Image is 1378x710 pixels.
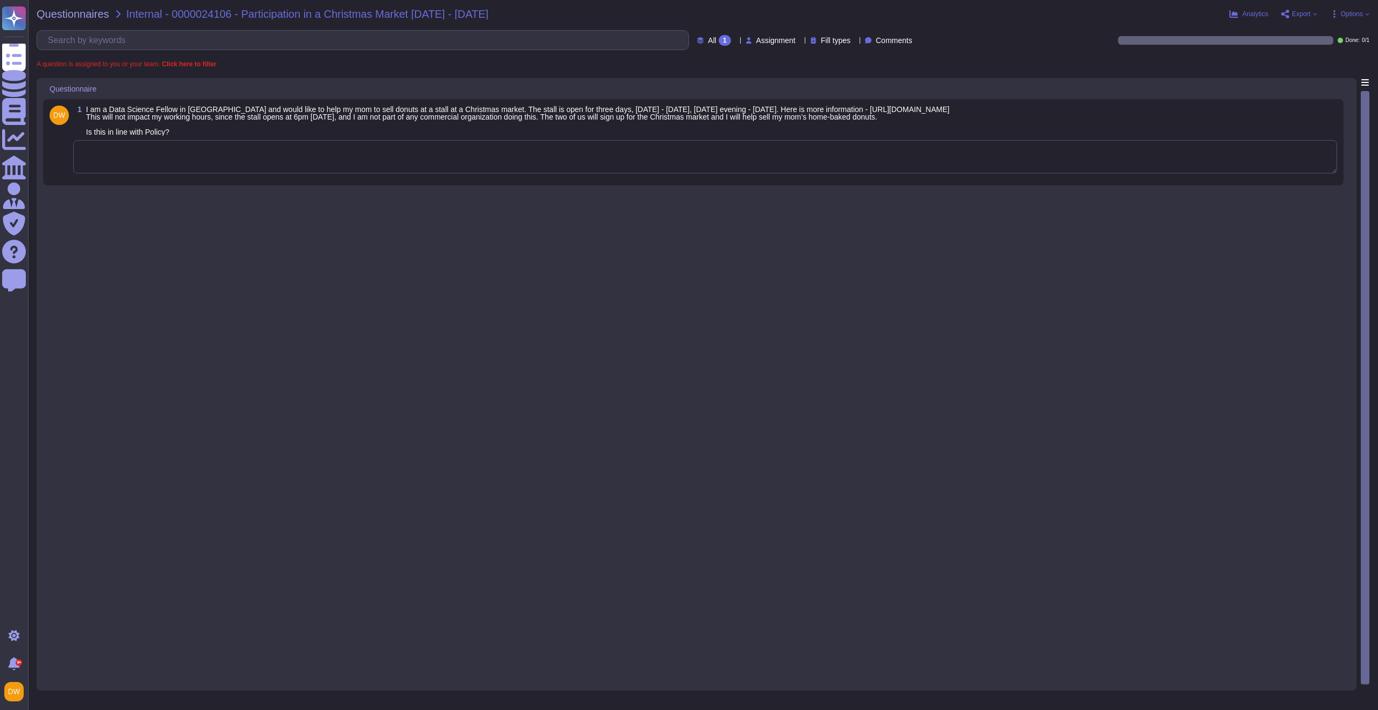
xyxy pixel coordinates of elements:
[37,9,109,19] span: Questionnaires
[4,682,24,701] img: user
[43,31,688,50] input: Search by keywords
[1229,10,1268,18] button: Analytics
[1242,11,1268,17] span: Analytics
[126,9,489,19] span: Internal - 0000024106 - Participation in a Christmas Market [DATE] - [DATE]
[876,37,912,44] span: Comments
[719,35,731,46] div: 1
[821,37,850,44] span: Fill types
[1362,38,1369,43] span: 0 / 1
[50,85,96,93] span: Questionnaire
[160,60,216,68] b: Click here to filter
[756,37,796,44] span: Assignment
[73,106,82,113] span: 1
[708,37,716,44] span: All
[86,105,950,136] span: I am a Data Science Fellow in [GEOGRAPHIC_DATA] and would like to help my mom to sell donuts at a...
[1341,11,1363,17] span: Options
[1345,38,1360,43] span: Done:
[37,61,216,67] span: A question is assigned to you or your team.
[1292,11,1311,17] span: Export
[2,680,31,704] button: user
[50,106,69,125] img: user
[16,659,22,666] div: 9+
